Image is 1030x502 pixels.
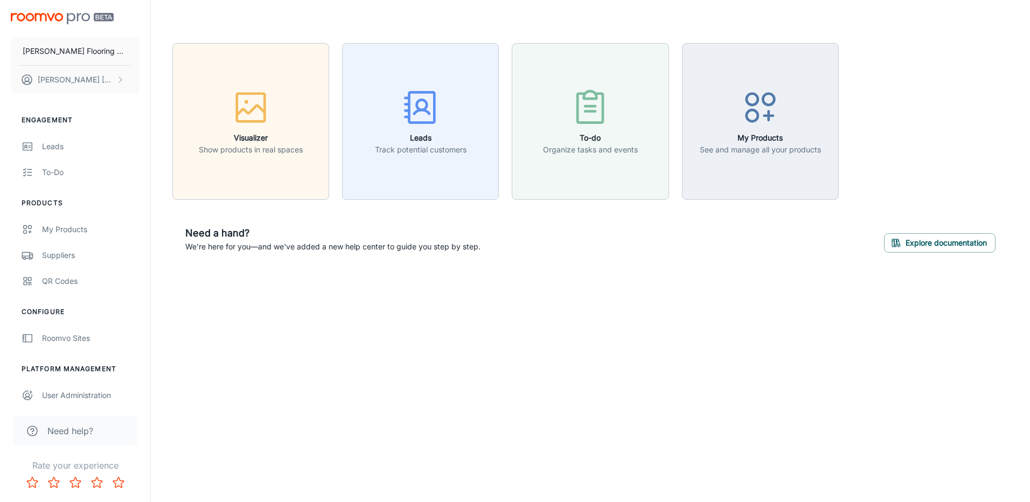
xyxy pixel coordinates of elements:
[884,237,996,248] a: Explore documentation
[11,13,114,24] img: Roomvo PRO Beta
[512,43,669,200] button: To-doOrganize tasks and events
[185,241,481,253] p: We're here for you—and we've added a new help center to guide you step by step.
[682,43,839,200] button: My ProductsSee and manage all your products
[42,141,140,152] div: Leads
[700,144,821,156] p: See and manage all your products
[682,115,839,126] a: My ProductsSee and manage all your products
[700,132,821,144] h6: My Products
[185,226,481,241] h6: Need a hand?
[199,144,303,156] p: Show products in real spaces
[512,115,669,126] a: To-doOrganize tasks and events
[375,144,467,156] p: Track potential customers
[199,132,303,144] h6: Visualizer
[884,233,996,253] button: Explore documentation
[38,74,114,86] p: [PERSON_NAME] [PERSON_NAME]
[42,224,140,235] div: My Products
[342,115,499,126] a: LeadsTrack potential customers
[543,132,638,144] h6: To-do
[342,43,499,200] button: LeadsTrack potential customers
[11,66,140,94] button: [PERSON_NAME] [PERSON_NAME]
[11,37,140,65] button: [PERSON_NAME] Flooring Stores - Bozeman
[23,45,128,57] p: [PERSON_NAME] Flooring Stores - Bozeman
[42,166,140,178] div: To-do
[42,249,140,261] div: Suppliers
[375,132,467,144] h6: Leads
[42,275,140,287] div: QR Codes
[543,144,638,156] p: Organize tasks and events
[172,43,329,200] button: VisualizerShow products in real spaces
